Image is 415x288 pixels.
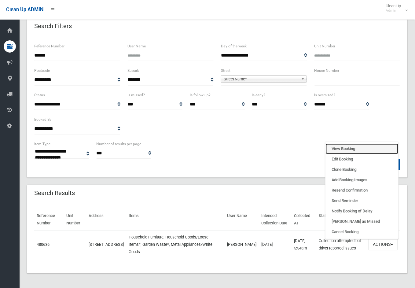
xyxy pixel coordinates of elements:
label: Unit Number [314,43,336,50]
label: User Name [128,43,146,50]
label: Booked By [34,116,51,123]
label: Item Type [34,141,50,147]
th: Collected At [292,209,316,231]
td: Household Furniture, Household Goods/Loose Items*, Garden Waste*, Metal Appliances/White Goods [126,231,225,259]
label: Reference Number [34,43,64,50]
a: Clone Booking [326,164,398,175]
label: Is missed? [128,92,145,98]
th: Address [86,209,126,231]
a: Send Reminder [326,196,398,206]
td: [DATE] [259,231,292,259]
th: Status [317,209,366,231]
th: Items [126,209,225,231]
a: View Booking [326,144,398,154]
a: 480636 [37,242,50,247]
span: Clean Up ADMIN [6,7,43,13]
header: Search Filters [27,20,79,32]
label: Day of the week [221,43,247,50]
td: Collection attempted but driver reported issues [317,231,366,259]
a: Notify Booking of Delay [326,206,398,216]
span: Clean Up [383,4,407,13]
th: Unit Number [64,209,86,231]
label: Is follow up? [190,92,211,98]
label: Postcode [34,67,50,74]
a: Resend Confirmation [326,185,398,196]
span: Street Name* [224,76,299,83]
a: [PERSON_NAME] as Missed [326,216,398,227]
label: Number of results per page [97,141,141,147]
label: Status [34,92,45,98]
th: User Name [225,209,259,231]
td: [DATE] 5:54am [292,231,316,259]
label: Suburb [128,67,140,74]
a: Edit Booking [326,154,398,164]
a: [STREET_ADDRESS] [89,242,124,247]
th: Reference Number [34,209,64,231]
th: Intended Collection Date [259,209,292,231]
label: Is oversized? [314,92,335,98]
a: Cancel Booking [326,227,398,237]
label: Is early? [252,92,266,98]
small: Admin [386,8,401,13]
td: [PERSON_NAME] [225,231,259,259]
label: Street [221,67,230,74]
label: House Number [314,67,340,74]
a: Add Booking Images [326,175,398,185]
header: Search Results [27,187,82,199]
button: Actions [369,239,398,250]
